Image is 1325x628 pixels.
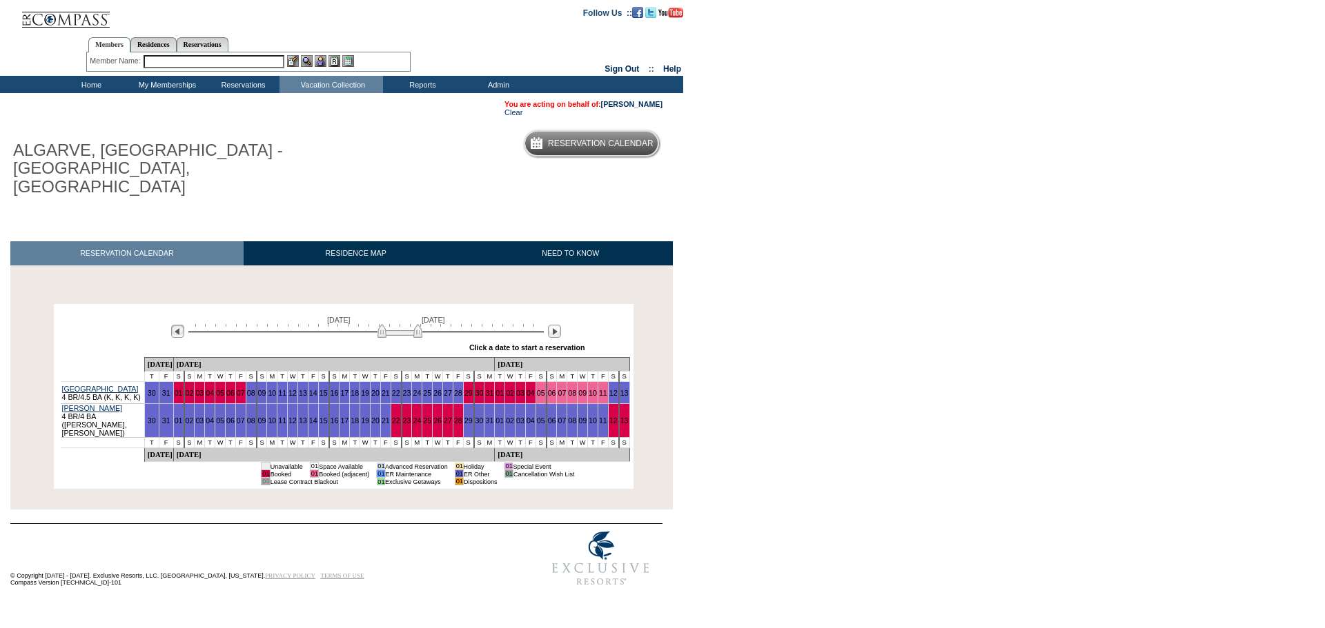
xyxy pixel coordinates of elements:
span: [DATE] [422,316,445,324]
div: Member Name: [90,55,143,67]
a: 12 [288,389,297,397]
a: 24 [413,416,421,425]
td: T [567,438,578,448]
span: You are acting on behalf of: [504,100,662,108]
a: 16 [331,416,339,425]
a: 08 [247,389,255,397]
a: 06 [548,389,556,397]
a: 04 [206,389,214,397]
a: Clear [504,108,522,117]
td: T [443,438,453,448]
a: 01 [495,389,504,397]
a: 11 [278,416,286,425]
td: T [567,372,578,382]
div: Click a date to start a reservation [469,343,585,352]
td: S [463,372,473,382]
img: b_calculator.gif [342,55,354,67]
a: 08 [568,389,576,397]
a: [PERSON_NAME] [62,404,123,412]
a: 02 [506,389,514,397]
a: 09 [258,416,266,425]
td: [DATE] [144,448,173,462]
td: My Memberships [128,76,204,93]
td: T [205,372,215,382]
td: W [288,372,298,382]
a: 24 [413,389,421,397]
a: 09 [578,416,587,425]
td: T [144,438,159,448]
a: 08 [247,416,255,425]
a: 30 [475,416,484,425]
td: Booked [270,470,303,478]
a: 01 [175,389,183,397]
td: M [267,372,277,382]
a: 21 [382,416,390,425]
td: T [350,372,360,382]
td: Space Available [319,463,370,470]
a: 25 [423,389,431,397]
a: Residences [130,37,177,52]
a: 08 [568,416,576,425]
td: S [257,372,267,382]
td: F [235,438,246,448]
a: [GEOGRAPHIC_DATA] [62,385,139,393]
a: 18 [351,389,359,397]
a: 13 [299,416,307,425]
td: M [195,372,205,382]
td: M [412,438,422,448]
td: S [536,372,546,382]
td: S [463,438,473,448]
a: 11 [599,389,607,397]
td: S [547,372,557,382]
a: 15 [320,389,328,397]
a: [PERSON_NAME] [601,100,662,108]
a: 23 [403,389,411,397]
td: T [298,372,308,382]
img: Become our fan on Facebook [632,7,643,18]
a: 06 [226,416,235,425]
a: 16 [331,389,339,397]
img: b_edit.gif [287,55,299,67]
a: 07 [558,389,566,397]
td: F [159,372,173,382]
td: 01 [377,463,385,470]
a: 03 [516,416,524,425]
td: W [578,372,588,382]
img: Impersonate [315,55,326,67]
td: Advanced Reservation [385,463,448,470]
td: S [402,372,412,382]
td: S [474,372,484,382]
td: T [495,372,505,382]
td: M [267,438,277,448]
a: 03 [516,389,524,397]
a: 23 [403,416,411,425]
a: 17 [340,416,349,425]
td: M [557,438,567,448]
a: 19 [361,389,369,397]
td: T [588,438,598,448]
img: Exclusive Resorts [539,524,662,593]
td: S [329,438,340,448]
a: RESERVATION CALENDAR [10,241,244,265]
a: 05 [216,416,224,425]
a: 12 [609,389,618,397]
td: S [246,438,256,448]
td: F [308,372,318,382]
td: 01 [262,470,270,478]
a: 12 [288,416,297,425]
td: Reservations [204,76,279,93]
td: W [433,438,443,448]
a: PRIVACY POLICY [265,572,315,579]
td: T [516,438,526,448]
td: S [608,438,618,448]
td: F [453,372,463,382]
td: Reports [383,76,459,93]
a: 20 [371,389,380,397]
td: T [144,372,159,382]
td: F [159,438,173,448]
td: Lease Contract Blackout [270,478,369,485]
a: 20 [371,416,380,425]
a: 01 [495,416,504,425]
td: Exclusive Getaways [385,478,448,485]
a: 22 [392,389,400,397]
